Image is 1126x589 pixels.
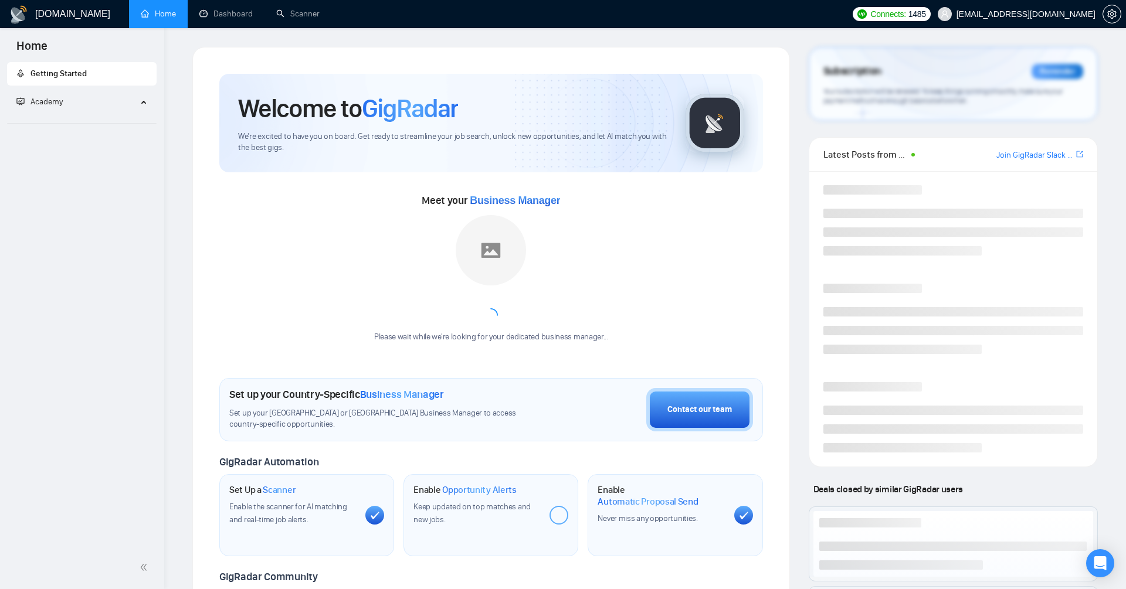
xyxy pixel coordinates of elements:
[276,9,320,19] a: searchScanner
[7,118,157,126] li: Academy Homepage
[598,496,698,508] span: Automatic Proposal Send
[229,388,444,401] h1: Set up your Country-Specific
[16,69,25,77] span: rocket
[456,215,526,285] img: placeholder.png
[362,93,458,124] span: GigRadar
[16,97,25,105] span: fund-projection-screen
[16,97,63,107] span: Academy
[646,388,753,431] button: Contact our team
[229,408,544,430] span: Set up your [GEOGRAPHIC_DATA] or [GEOGRAPHIC_DATA] Business Manager to access country-specific op...
[941,10,949,18] span: user
[9,5,28,24] img: logo
[1032,64,1083,79] div: Reminder
[470,195,560,206] span: Business Manager
[7,62,157,86] li: Getting Started
[7,38,57,62] span: Home
[823,87,1063,105] span: Your subscription will be renewed. To keep things running smoothly, make sure your payment method...
[908,8,926,21] span: 1485
[30,97,63,107] span: Academy
[598,484,724,507] h1: Enable
[809,479,968,499] span: Deals closed by similar GigRadar users
[413,502,531,525] span: Keep updated on top matches and new jobs.
[422,194,560,207] span: Meet your
[219,570,318,583] span: GigRadar Community
[823,62,881,81] span: Subscription
[360,388,444,401] span: Business Manager
[667,403,732,416] div: Contact our team
[229,484,296,496] h1: Set Up a
[1103,5,1121,23] button: setting
[263,484,296,496] span: Scanner
[238,93,458,124] h1: Welcome to
[857,9,867,19] img: upwork-logo.png
[1086,549,1114,577] div: Open Intercom Messenger
[442,484,517,496] span: Opportunity Alerts
[1103,9,1121,19] a: setting
[413,484,517,496] h1: Enable
[367,332,615,343] div: Please wait while we're looking for your dedicated business manager...
[823,147,908,162] span: Latest Posts from the GigRadar Community
[481,305,501,325] span: loading
[598,513,697,523] span: Never miss any opportunities.
[686,94,744,152] img: gigradar-logo.png
[30,69,87,79] span: Getting Started
[1076,149,1083,159] span: export
[1076,149,1083,160] a: export
[229,502,347,525] span: Enable the scanner for AI matching and real-time job alerts.
[219,455,318,468] span: GigRadar Automation
[238,131,667,154] span: We're excited to have you on board. Get ready to streamline your job search, unlock new opportuni...
[996,149,1074,162] a: Join GigRadar Slack Community
[141,9,176,19] a: homeHome
[140,561,151,573] span: double-left
[870,8,905,21] span: Connects:
[199,9,253,19] a: dashboardDashboard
